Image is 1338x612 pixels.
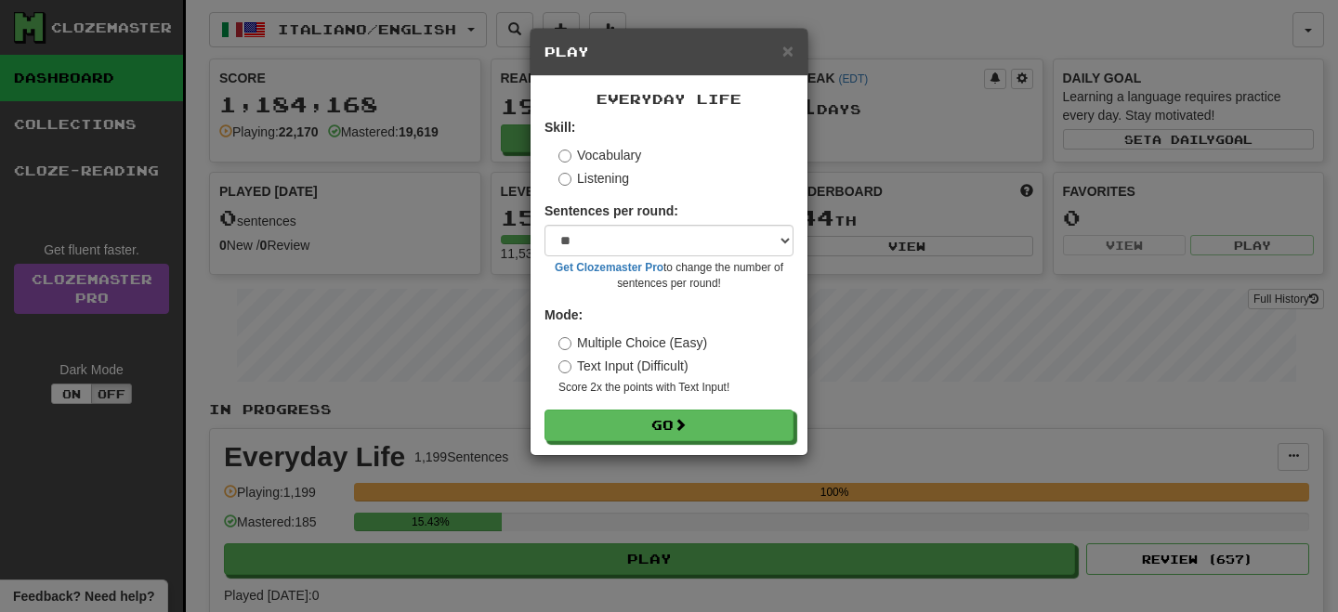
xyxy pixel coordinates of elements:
strong: Mode: [544,307,583,322]
strong: Skill: [544,120,575,135]
label: Sentences per round: [544,202,678,220]
label: Multiple Choice (Easy) [558,333,707,352]
h5: Play [544,43,794,61]
label: Text Input (Difficult) [558,357,689,375]
a: Get Clozemaster Pro [555,261,663,274]
label: Vocabulary [558,146,641,164]
button: Close [782,41,794,60]
span: Everyday Life [597,91,741,107]
label: Listening [558,169,629,188]
input: Multiple Choice (Easy) [558,337,571,350]
input: Listening [558,173,571,186]
small: to change the number of sentences per round! [544,260,794,292]
button: Go [544,410,794,441]
span: × [782,40,794,61]
input: Text Input (Difficult) [558,360,571,373]
input: Vocabulary [558,150,571,163]
small: Score 2x the points with Text Input ! [558,380,794,396]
